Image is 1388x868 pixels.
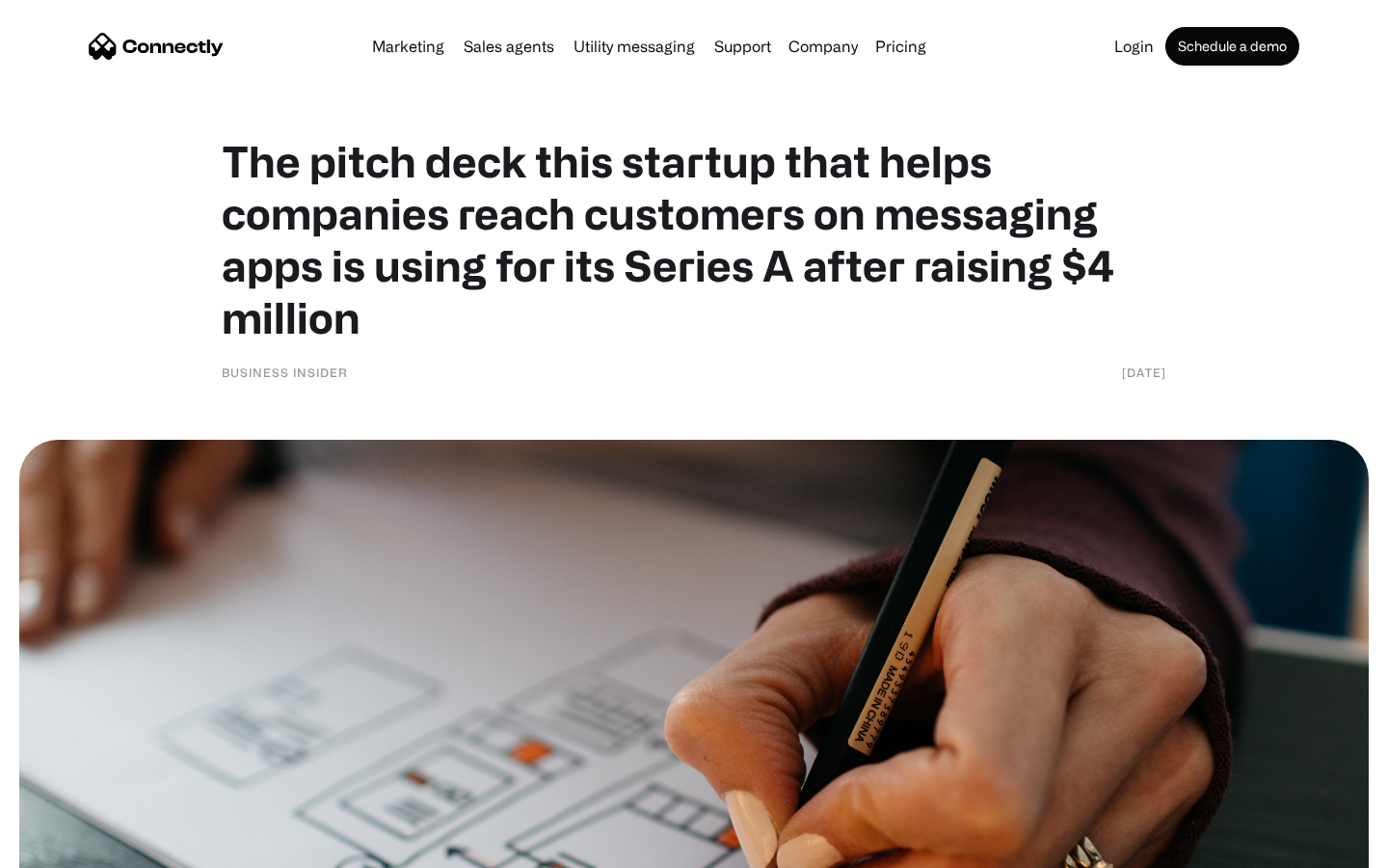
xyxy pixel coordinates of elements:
[566,39,703,54] a: Utility messaging
[1107,39,1161,54] a: Login
[1122,363,1166,382] div: [DATE]
[364,39,452,54] a: Marketing
[1165,27,1299,66] a: Schedule a demo
[788,33,858,60] div: Company
[867,39,934,54] a: Pricing
[456,39,562,54] a: Sales agents
[222,135,1166,343] h1: The pitch deck this startup that helps companies reach customers on messaging apps is using for i...
[222,363,348,382] div: Business Insider
[19,834,116,861] aside: Language selected: English
[707,39,779,54] a: Support
[39,834,116,861] ul: Language list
